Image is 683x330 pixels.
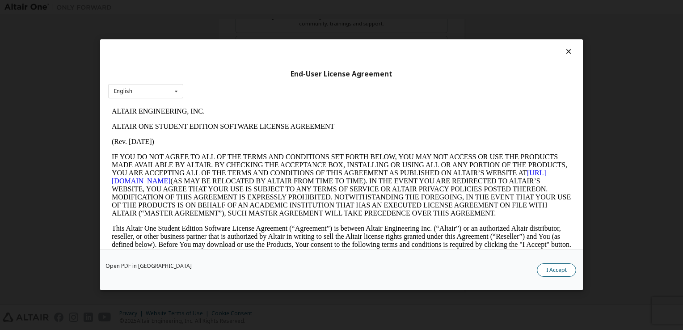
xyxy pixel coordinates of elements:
[4,4,463,12] p: ALTAIR ENGINEERING, INC.
[114,89,132,94] div: English
[105,264,192,269] a: Open PDF in [GEOGRAPHIC_DATA]
[4,121,463,153] p: This Altair One Student Edition Software License Agreement (“Agreement”) is between Altair Engine...
[108,70,575,79] div: End-User License Agreement
[4,49,463,114] p: IF YOU DO NOT AGREE TO ALL OF THE TERMS AND CONDITIONS SET FORTH BELOW, YOU MAY NOT ACCESS OR USE...
[4,19,463,27] p: ALTAIR ONE STUDENT EDITION SOFTWARE LICENSE AGREEMENT
[4,65,438,81] a: [URL][DOMAIN_NAME]
[537,264,576,277] button: I Accept
[4,34,463,42] p: (Rev. [DATE])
